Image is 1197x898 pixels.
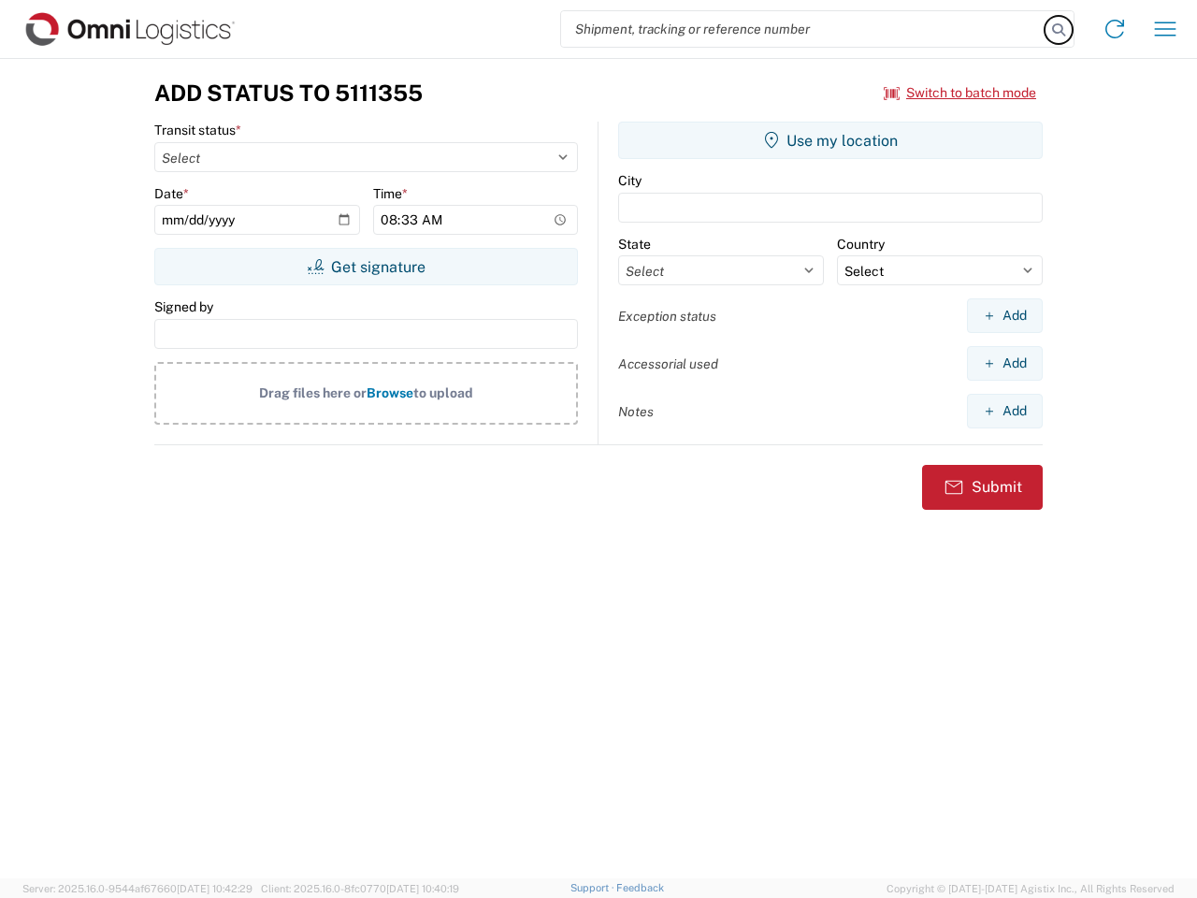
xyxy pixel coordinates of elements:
[967,298,1043,333] button: Add
[837,236,885,253] label: Country
[967,394,1043,428] button: Add
[386,883,459,894] span: [DATE] 10:40:19
[261,883,459,894] span: Client: 2025.16.0-8fc0770
[616,882,664,893] a: Feedback
[570,882,617,893] a: Support
[922,465,1043,510] button: Submit
[154,80,423,107] h3: Add Status to 5111355
[618,236,651,253] label: State
[177,883,252,894] span: [DATE] 10:42:29
[618,122,1043,159] button: Use my location
[154,248,578,285] button: Get signature
[887,880,1175,897] span: Copyright © [DATE]-[DATE] Agistix Inc., All Rights Reserved
[154,122,241,138] label: Transit status
[22,883,252,894] span: Server: 2025.16.0-9544af67660
[373,185,408,202] label: Time
[884,78,1036,109] button: Switch to batch mode
[618,308,716,325] label: Exception status
[618,172,642,189] label: City
[154,185,189,202] label: Date
[154,298,213,315] label: Signed by
[561,11,1046,47] input: Shipment, tracking or reference number
[967,346,1043,381] button: Add
[618,403,654,420] label: Notes
[367,385,413,400] span: Browse
[413,385,473,400] span: to upload
[259,385,367,400] span: Drag files here or
[618,355,718,372] label: Accessorial used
